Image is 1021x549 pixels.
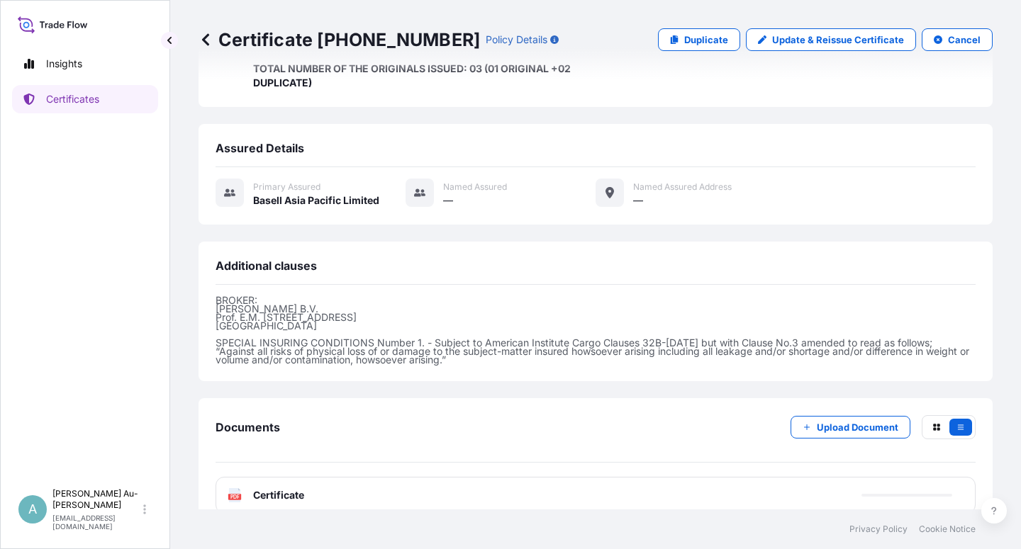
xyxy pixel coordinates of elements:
[253,488,304,502] span: Certificate
[52,488,140,511] p: [PERSON_NAME] Au-[PERSON_NAME]
[486,33,547,47] p: Policy Details
[658,28,740,51] a: Duplicate
[922,28,993,51] button: Cancel
[443,181,507,193] span: Named Assured
[817,420,898,434] p: Upload Document
[684,33,728,47] p: Duplicate
[772,33,904,47] p: Update & Reissue Certificate
[849,523,908,535] a: Privacy Policy
[52,514,140,531] p: [EMAIL_ADDRESS][DOMAIN_NAME]
[216,420,280,434] span: Documents
[216,141,304,155] span: Assured Details
[28,502,37,516] span: A
[199,28,480,51] p: Certificate [PHONE_NUMBER]
[633,181,732,193] span: Named Assured Address
[791,416,910,438] button: Upload Document
[216,296,976,364] p: BROKER: [PERSON_NAME] B.V. Prof. E.M. [STREET_ADDRESS] [GEOGRAPHIC_DATA] SPECIAL INSURING CONDITI...
[633,193,643,208] span: —
[216,259,317,273] span: Additional clauses
[253,181,320,193] span: Primary assured
[443,193,453,208] span: —
[46,57,82,71] p: Insights
[746,28,916,51] a: Update & Reissue Certificate
[253,193,379,208] span: Basell Asia Pacific Limited
[919,523,976,535] a: Cookie Notice
[12,85,158,113] a: Certificates
[948,33,981,47] p: Cancel
[230,494,240,499] text: PDF
[12,50,158,78] a: Insights
[46,92,99,106] p: Certificates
